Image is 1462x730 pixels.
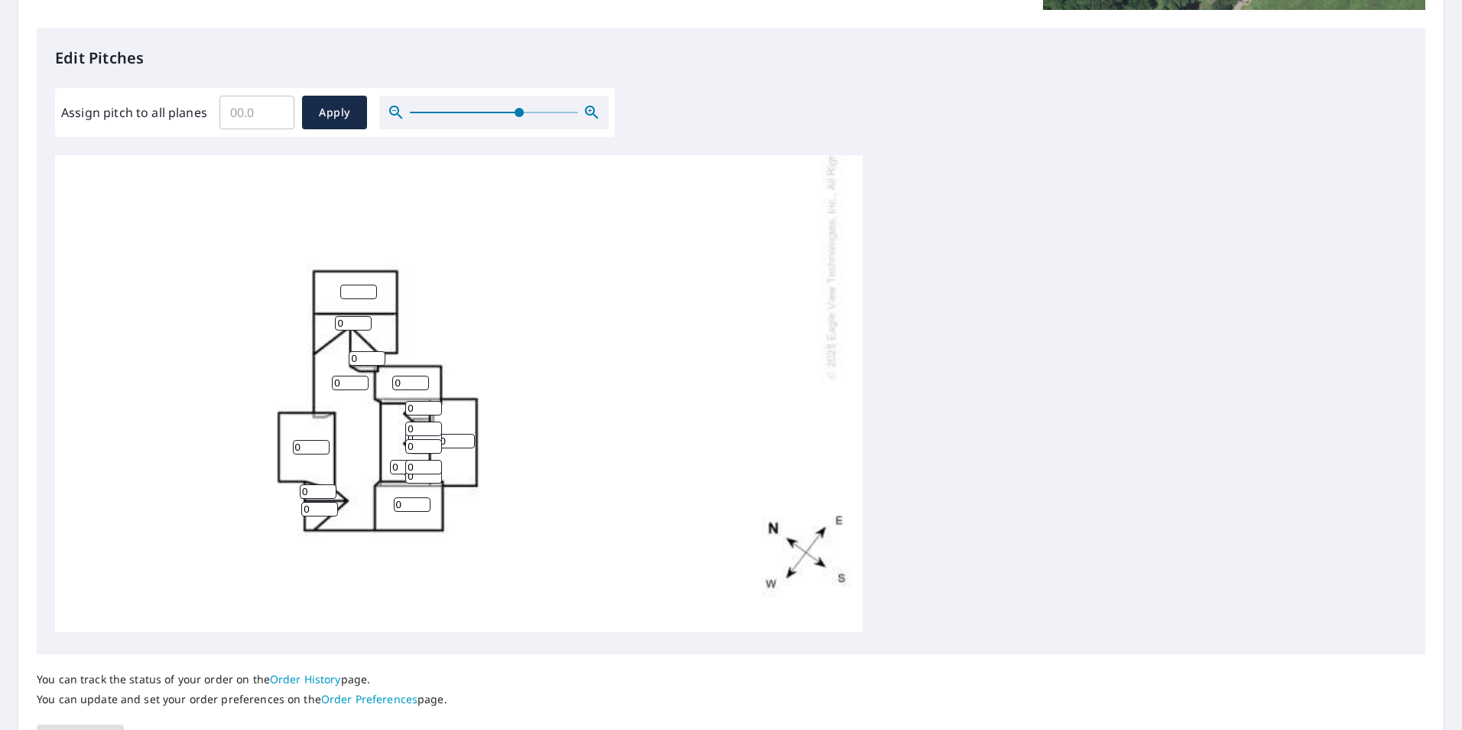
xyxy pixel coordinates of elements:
[61,103,207,122] label: Assign pitch to all planes
[302,96,367,129] button: Apply
[55,47,1407,70] p: Edit Pitches
[270,672,341,686] a: Order History
[314,103,355,122] span: Apply
[321,692,417,706] a: Order Preferences
[37,673,447,686] p: You can track the status of your order on the page.
[37,693,447,706] p: You can update and set your order preferences on the page.
[219,91,294,134] input: 00.0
